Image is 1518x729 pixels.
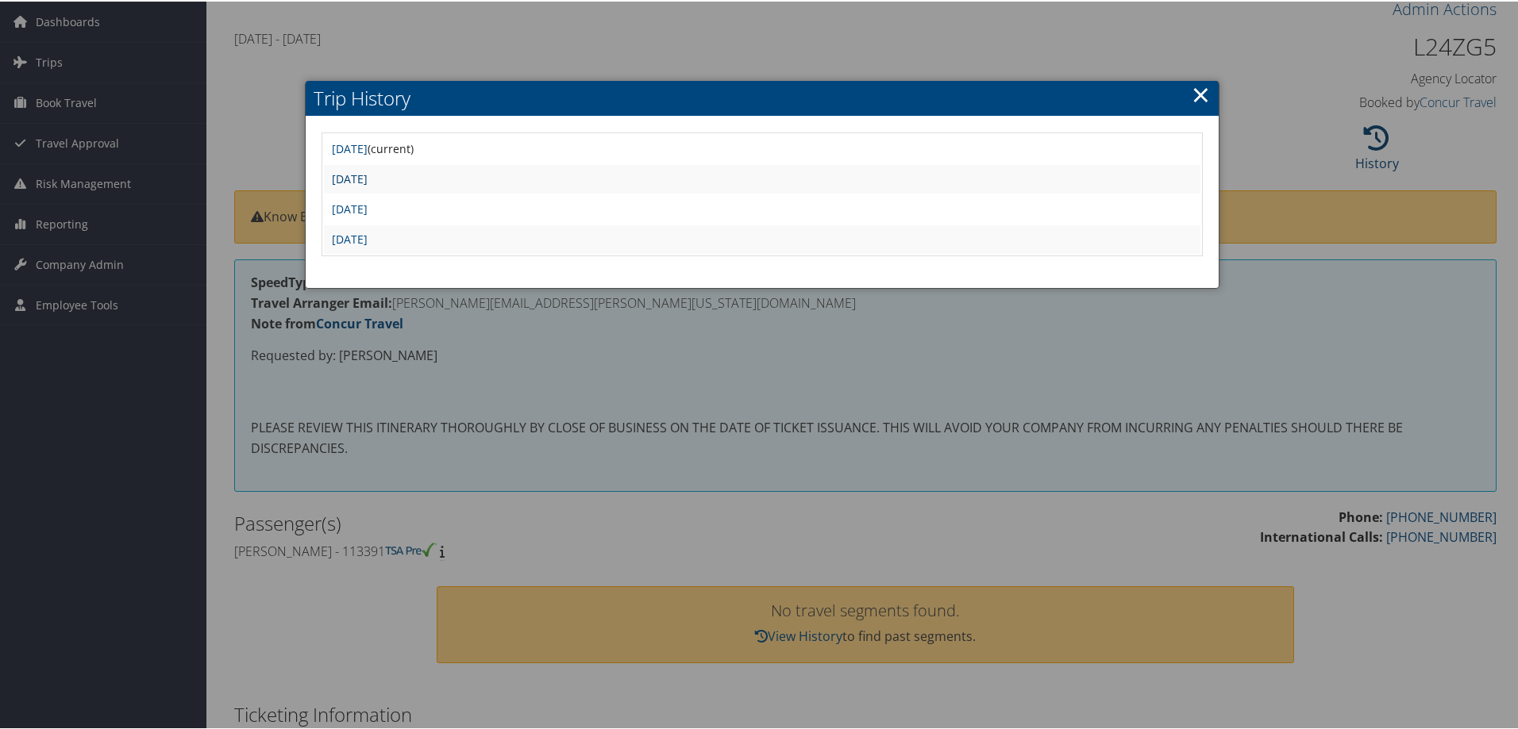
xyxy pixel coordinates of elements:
h2: Trip History [306,79,1219,114]
a: [DATE] [332,140,368,155]
a: [DATE] [332,200,368,215]
td: (current) [324,133,1200,162]
a: × [1192,77,1210,109]
a: [DATE] [332,230,368,245]
a: [DATE] [332,170,368,185]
